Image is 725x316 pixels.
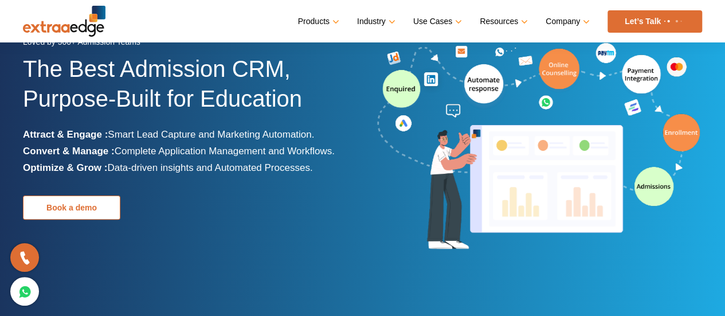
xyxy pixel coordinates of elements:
[357,13,393,30] a: Industry
[23,129,108,140] b: Attract & Engage :
[23,146,115,157] b: Convert & Manage :
[413,13,460,30] a: Use Cases
[115,146,335,157] span: Complete Application Management and Workflows.
[298,13,337,30] a: Products
[23,162,107,173] b: Optimize & Grow :
[608,10,702,33] a: Let’s Talk
[480,13,526,30] a: Resources
[375,40,702,254] img: admission-software-home-page-header
[23,54,354,126] h1: The Best Admission CRM, Purpose-Built for Education
[23,34,354,54] div: Loved by 500+ Admission Teams
[108,129,314,140] span: Smart Lead Capture and Marketing Automation.
[23,196,120,220] a: Book a demo
[546,13,587,30] a: Company
[107,162,312,173] span: Data-driven insights and Automated Processes.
